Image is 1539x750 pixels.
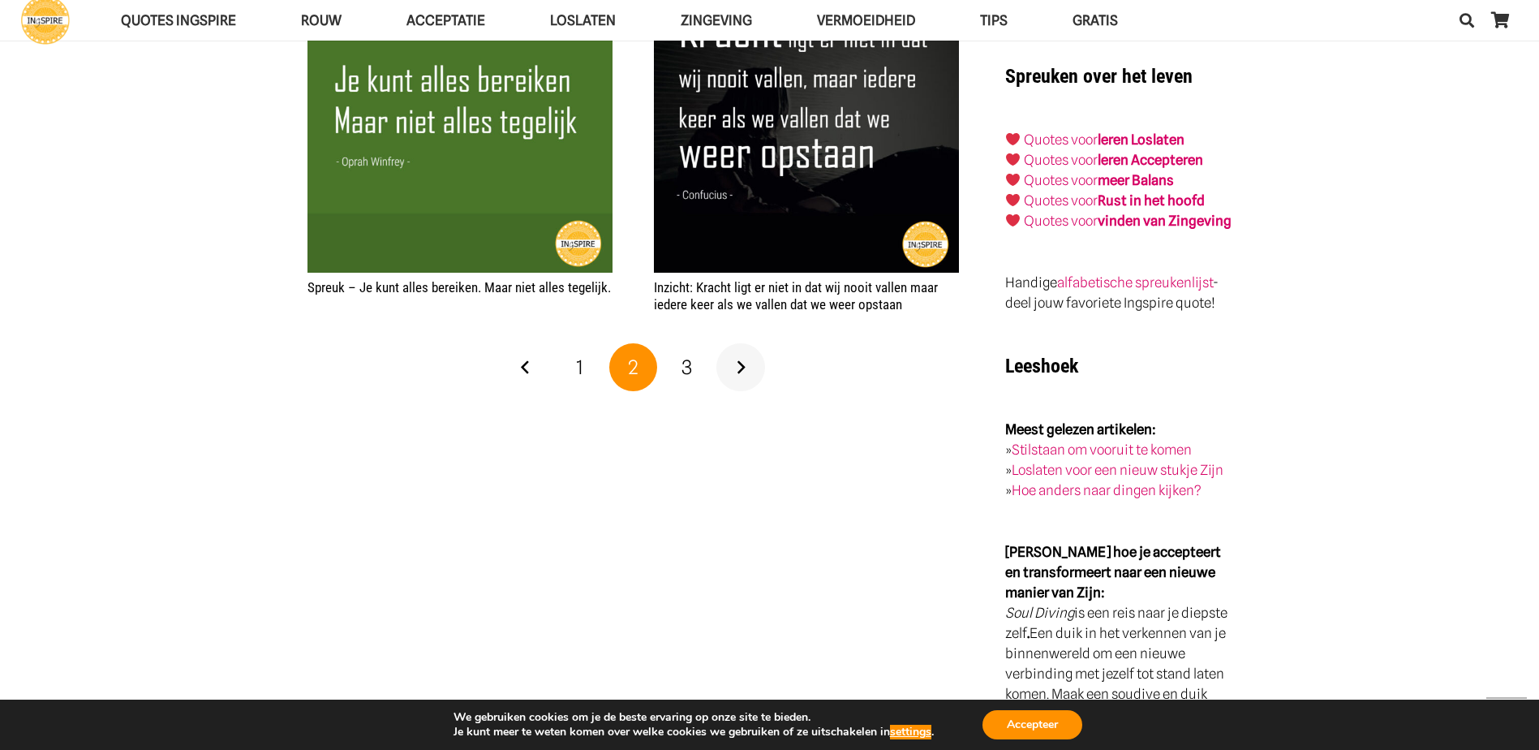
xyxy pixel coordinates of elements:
[1006,132,1020,146] img: ❤
[1057,274,1213,291] a: alfabetische spreukenlijst
[301,12,342,28] span: ROUW
[654,279,938,312] a: Inzicht: Kracht ligt er niet in dat wij nooit vallen maar iedere keer als we vallen dat we weer o...
[1024,131,1098,148] a: Quotes voor
[1098,192,1205,209] strong: Rust in het hoofd
[980,12,1008,28] span: TIPS
[1486,697,1527,738] a: Terug naar top
[1024,192,1205,209] a: Quotes voorRust in het hoofd
[1012,442,1192,458] a: Stilstaan om vooruit te komen
[550,12,616,28] span: Loslaten
[1005,355,1078,377] strong: Leeshoek
[1012,482,1202,498] a: Hoe anders naar dingen kijken?
[1005,421,1156,437] strong: Meest gelezen artikelen:
[1006,153,1020,166] img: ❤
[576,356,583,379] span: 1
[1027,625,1030,641] strong: .
[1098,172,1174,188] strong: meer Balans
[681,12,752,28] span: Zingeving
[1005,273,1232,313] p: Handige - deel jouw favoriete Ingspire quote!
[1098,131,1184,148] a: leren Loslaten
[1024,152,1098,168] a: Quotes voor
[406,12,485,28] span: Acceptatie
[1012,462,1223,478] a: Loslaten voor een nieuw stukje Zijn
[1024,172,1174,188] a: Quotes voormeer Balans
[121,12,236,28] span: QUOTES INGSPIRE
[1098,152,1203,168] a: leren Accepteren
[1005,605,1074,621] em: Soul Diving
[1005,544,1221,601] strong: [PERSON_NAME] hoe je accepteert en transformeert naar een nieuwe manier van Zijn:
[1006,193,1020,207] img: ❤
[1073,12,1118,28] span: GRATIS
[663,343,711,392] a: Pagina 3
[681,356,692,379] span: 3
[307,279,611,295] a: Spreuk – Je kunt alles bereiken. Maar niet alles tegelijk.
[1006,213,1020,227] img: ❤
[1005,420,1232,501] p: » » »
[890,725,931,739] button: settings
[454,725,934,739] p: Je kunt meer te weten komen over welke cookies we gebruiken of ze uitschakelen in .
[628,356,638,379] span: 2
[1005,65,1193,88] strong: Spreuken over het leven
[982,710,1082,739] button: Accepteer
[609,343,658,392] span: Pagina 2
[1098,213,1232,229] strong: vinden van Zingeving
[555,343,604,392] a: Pagina 1
[1006,173,1020,187] img: ❤
[1024,213,1232,229] a: Quotes voorvinden van Zingeving
[817,12,915,28] span: VERMOEIDHEID
[454,710,934,725] p: We gebruiken cookies om je de beste ervaring op onze site te bieden.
